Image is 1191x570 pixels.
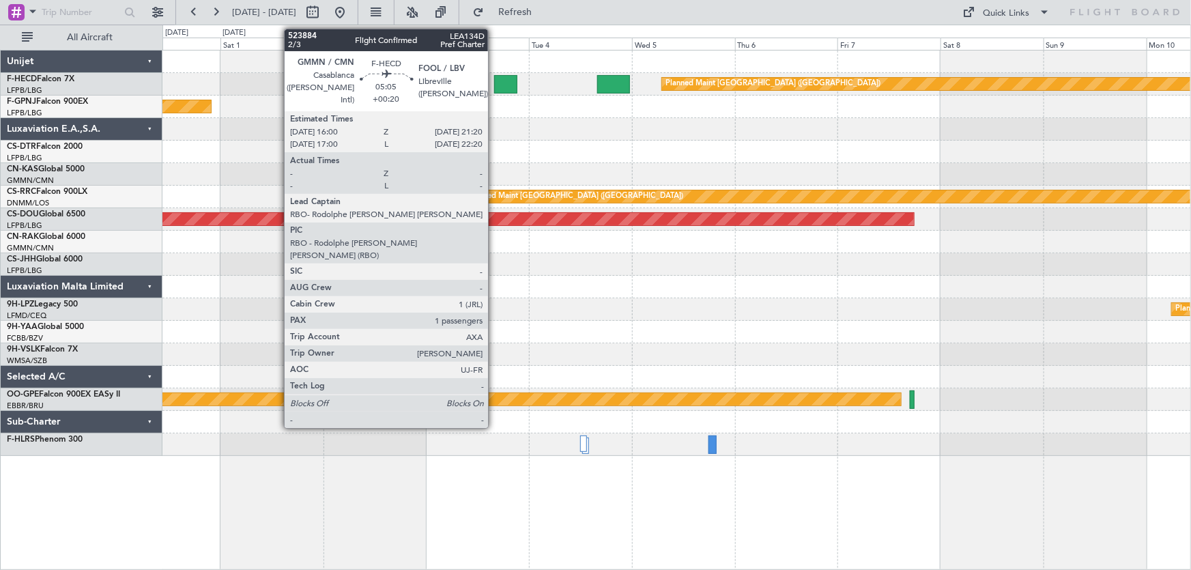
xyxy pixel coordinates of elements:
a: OO-GPEFalcon 900EX EASy II [7,390,120,399]
span: F-HLRS [7,436,35,444]
a: CS-DTRFalcon 2000 [7,143,83,151]
a: F-HLRSPhenom 300 [7,436,83,444]
div: Fri 7 [837,38,941,50]
a: LFMD/CEQ [7,311,46,321]
div: Fri 31 [117,38,220,50]
a: 9H-LPZLegacy 500 [7,300,78,309]
span: CS-RRC [7,188,36,196]
span: 9H-YAA [7,323,38,331]
span: CN-RAK [7,233,39,241]
span: CS-DTR [7,143,36,151]
a: CS-JHHGlobal 6000 [7,255,83,263]
a: 9H-YAAGlobal 5000 [7,323,84,331]
span: F-HECD [7,75,37,83]
a: FCBB/BZV [7,333,43,343]
div: [DATE] [223,27,246,39]
span: F-GPNJ [7,98,36,106]
a: CS-RRCFalcon 900LX [7,188,87,196]
div: Sun 2 [324,38,427,50]
a: GMMN/CMN [7,243,54,253]
a: LFPB/LBG [7,220,42,231]
span: All Aircraft [35,33,144,42]
a: F-HECDFalcon 7X [7,75,74,83]
a: LFPB/LBG [7,85,42,96]
a: LFPB/LBG [7,266,42,276]
button: Quick Links [956,1,1057,23]
a: 9H-VSLKFalcon 7X [7,345,78,354]
span: Refresh [487,8,544,17]
span: 9H-LPZ [7,300,34,309]
button: Refresh [466,1,548,23]
span: CS-DOU [7,210,39,218]
a: CN-RAKGlobal 6000 [7,233,85,241]
div: Tue 4 [529,38,632,50]
a: LFPB/LBG [7,153,42,163]
div: Quick Links [984,7,1030,20]
input: Trip Number [42,2,120,23]
span: [DATE] - [DATE] [232,6,296,18]
span: 9H-VSLK [7,345,40,354]
span: CS-JHH [7,255,36,263]
div: Sat 8 [941,38,1044,50]
a: CN-KASGlobal 5000 [7,165,85,173]
span: OO-GPE [7,390,39,399]
div: Wed 5 [632,38,735,50]
a: GMMN/CMN [7,175,54,186]
span: CN-KAS [7,165,38,173]
div: Sun 9 [1044,38,1147,50]
div: Planned Maint [GEOGRAPHIC_DATA] ([GEOGRAPHIC_DATA]) [468,186,683,207]
div: Thu 6 [735,38,838,50]
a: EBBR/BRU [7,401,44,411]
a: DNMM/LOS [7,198,49,208]
div: Planned Maint [GEOGRAPHIC_DATA] ([GEOGRAPHIC_DATA]) [665,74,880,94]
a: F-GPNJFalcon 900EX [7,98,88,106]
button: All Aircraft [15,27,148,48]
div: [DATE] [165,27,188,39]
a: WMSA/SZB [7,356,47,366]
div: Mon 3 [426,38,529,50]
a: CS-DOUGlobal 6500 [7,210,85,218]
div: Sat 1 [220,38,324,50]
a: LFPB/LBG [7,108,42,118]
